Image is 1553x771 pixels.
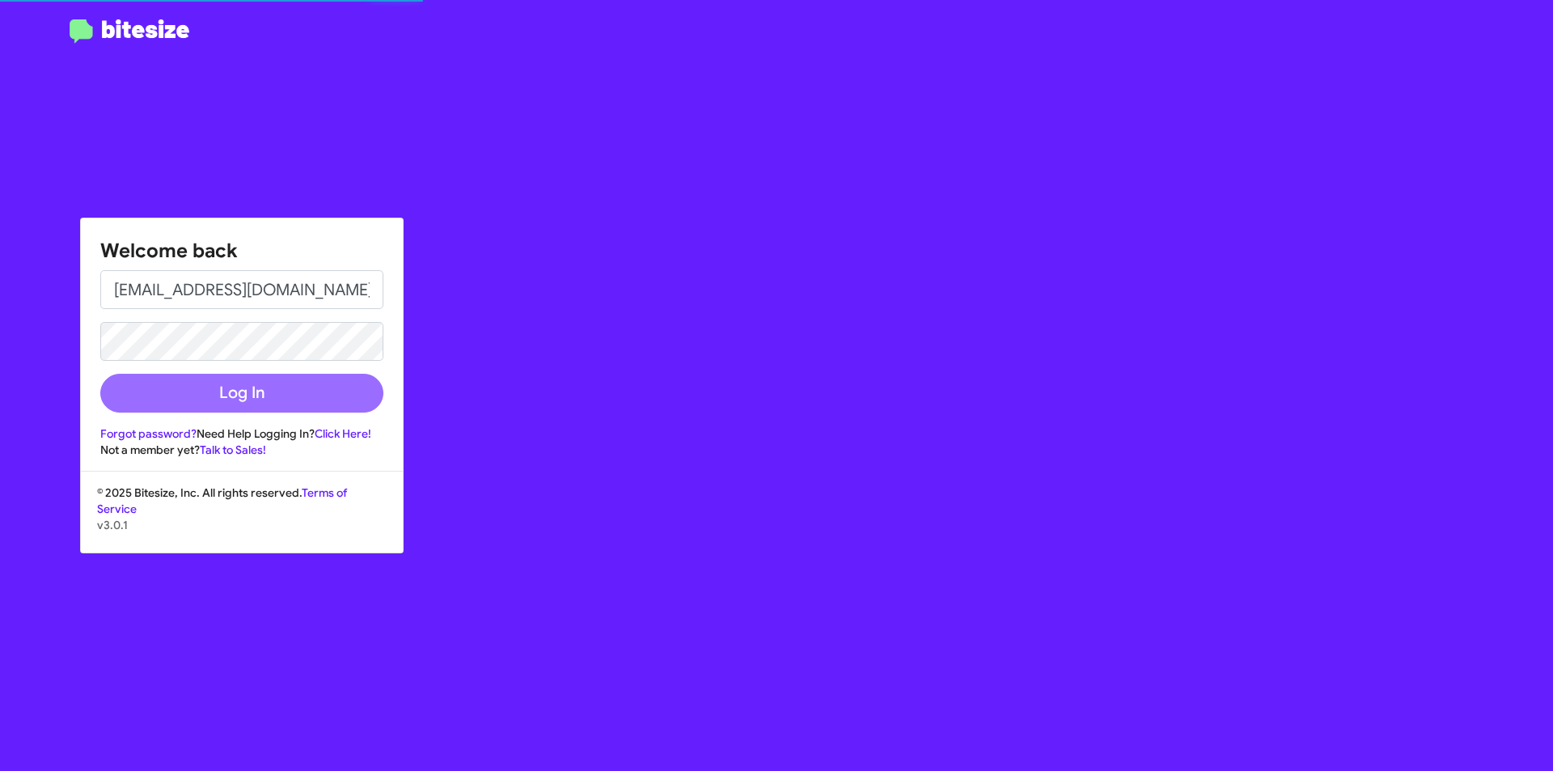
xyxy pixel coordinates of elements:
h1: Welcome back [100,238,383,264]
div: Need Help Logging In? [100,426,383,442]
input: Email address [100,270,383,309]
p: v3.0.1 [97,517,387,533]
div: Not a member yet? [100,442,383,458]
a: Talk to Sales! [200,443,266,457]
a: Forgot password? [100,426,197,441]
a: Click Here! [315,426,371,441]
button: Log In [100,374,383,413]
div: © 2025 Bitesize, Inc. All rights reserved. [81,485,403,553]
